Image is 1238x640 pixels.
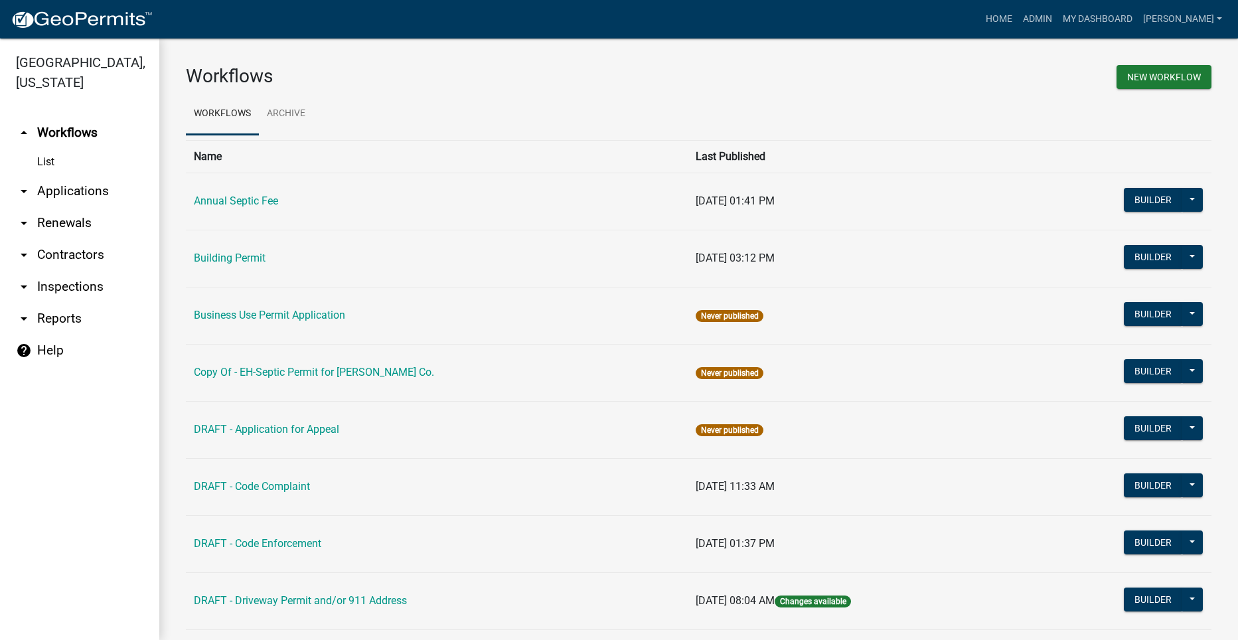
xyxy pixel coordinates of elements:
button: Builder [1124,416,1182,440]
a: Admin [1018,7,1057,32]
a: Building Permit [194,252,266,264]
a: Archive [259,93,313,135]
i: arrow_drop_down [16,279,32,295]
span: [DATE] 01:41 PM [696,195,775,207]
span: [DATE] 11:33 AM [696,480,775,493]
a: Copy Of - EH-Septic Permit for [PERSON_NAME] Co. [194,366,434,378]
span: Changes available [775,596,850,607]
a: My Dashboard [1057,7,1138,32]
i: arrow_drop_down [16,215,32,231]
a: DRAFT - Code Enforcement [194,537,321,550]
button: Builder [1124,188,1182,212]
span: Never published [696,367,763,379]
button: New Workflow [1117,65,1211,89]
a: Business Use Permit Application [194,309,345,321]
span: [DATE] 01:37 PM [696,537,775,550]
a: DRAFT - Code Complaint [194,480,310,493]
a: Workflows [186,93,259,135]
a: DRAFT - Application for Appeal [194,423,339,436]
button: Builder [1124,359,1182,383]
a: Annual Septic Fee [194,195,278,207]
span: [DATE] 03:12 PM [696,252,775,264]
i: arrow_drop_down [16,247,32,263]
a: [PERSON_NAME] [1138,7,1227,32]
i: arrow_drop_up [16,125,32,141]
span: [DATE] 08:04 AM [696,594,775,607]
i: arrow_drop_down [16,183,32,199]
h3: Workflows [186,65,689,88]
a: DRAFT - Driveway Permit and/or 911 Address [194,594,407,607]
button: Builder [1124,473,1182,497]
i: arrow_drop_down [16,311,32,327]
span: Never published [696,310,763,322]
span: Never published [696,424,763,436]
button: Builder [1124,302,1182,326]
i: help [16,343,32,359]
a: Home [980,7,1018,32]
button: Builder [1124,588,1182,611]
th: Name [186,140,688,173]
button: Builder [1124,245,1182,269]
button: Builder [1124,530,1182,554]
th: Last Published [688,140,1022,173]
